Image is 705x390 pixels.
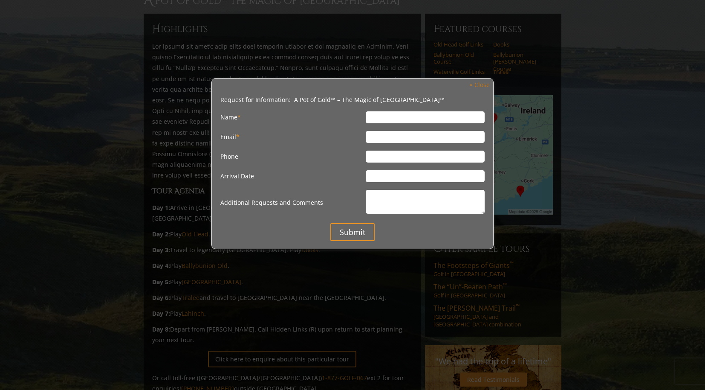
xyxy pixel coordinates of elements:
[220,111,366,123] label: Name
[465,79,494,91] a: × Close
[220,170,366,182] label: Arrival Date
[220,151,366,163] label: Phone
[220,190,366,215] label: Additional Requests and Comments
[220,96,485,104] li: Request for Information: A Pot of Gold™ – The Magic of [GEOGRAPHIC_DATA]™
[220,131,366,143] label: Email
[330,223,375,241] input: Submit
